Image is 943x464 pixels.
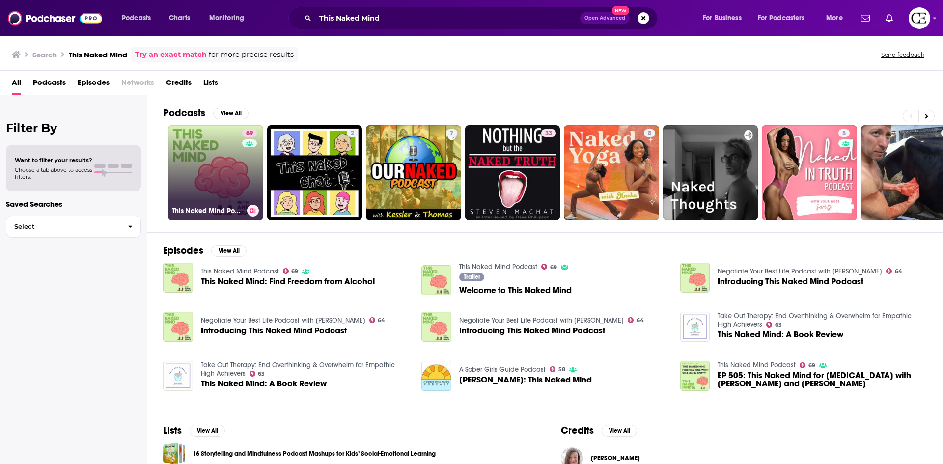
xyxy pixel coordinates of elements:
button: Open AdvancedNew [580,12,630,24]
span: Episodes [78,75,110,95]
a: Annie Grace: This Naked Mind [459,376,592,384]
button: View All [211,245,247,257]
a: 69 [541,264,557,270]
span: 64 [895,269,902,273]
h2: Episodes [163,245,203,257]
button: open menu [202,10,257,26]
a: Try an exact match [135,49,207,60]
img: Podchaser - Follow, Share and Rate Podcasts [8,9,102,27]
span: 2 [351,129,354,138]
span: 64 [378,318,385,323]
a: Introducing This Naked Mind Podcast [459,327,605,335]
a: CreditsView All [561,424,637,437]
span: Podcasts [33,75,66,95]
a: Credits [166,75,192,95]
span: 69 [246,129,253,138]
a: Take Out Therapy: End Overthinking & Overwhelm for Empathic High Achievers [718,312,912,328]
a: 69 [242,129,257,137]
h3: This Naked Mind [69,50,127,59]
a: 58 [550,366,565,372]
h2: Lists [163,424,182,437]
span: 64 [637,318,644,323]
a: Introducing This Naked Mind Podcast [201,327,347,335]
a: ListsView All [163,424,225,437]
a: Lists [203,75,218,95]
a: This Naked Mind: A Book Review [718,330,843,339]
button: open menu [115,10,164,26]
img: Welcome to This Naked Mind [421,265,451,295]
span: 63 [775,323,782,327]
a: This Naked Mind Podcast [459,263,537,271]
span: Monitoring [209,11,244,25]
a: 7 [366,125,461,220]
a: 8 [564,125,659,220]
span: 63 [258,372,265,376]
span: More [826,11,843,25]
img: Introducing This Naked Mind Podcast [163,312,193,342]
h2: Credits [561,424,594,437]
a: Negotiate Your Best Life Podcast with Rebecca Zung [201,316,365,325]
span: 33 [545,129,552,138]
a: 2 [347,129,358,137]
span: 69 [808,363,815,368]
a: This Naked Mind Podcast [718,361,796,369]
span: [PERSON_NAME]: This Naked Mind [459,376,592,384]
span: 8 [648,129,651,138]
span: 69 [291,269,298,273]
a: Annie Grace: This Naked Mind [421,361,451,391]
span: Welcome to This Naked Mind [459,286,572,295]
a: 69This Naked Mind Podcast [168,125,263,220]
img: This Naked Mind: A Book Review [163,361,193,391]
a: 64 [886,268,902,274]
a: EP 505: This Naked Mind for Nicotine with William and Scott [718,371,927,388]
div: Search podcasts, credits, & more... [298,7,667,29]
a: 16 Storytelling and Mindfulness Podcast Mashups for Kids’ Social-Emotional Learning [193,448,436,459]
p: Saved Searches [6,199,141,209]
span: For Business [703,11,742,25]
a: 8 [644,129,655,137]
span: 7 [450,129,453,138]
button: open menu [696,10,754,26]
a: Negotiate Your Best Life Podcast with Rebecca Zung [718,267,882,275]
img: User Profile [909,7,930,29]
a: 2 [267,125,362,220]
button: View All [190,425,225,437]
a: 64 [628,317,644,323]
button: Send feedback [878,51,927,59]
span: For Podcasters [758,11,805,25]
img: EP 505: This Naked Mind for Nicotine with William and Scott [680,361,710,391]
a: All [12,75,21,95]
span: Logged in as cozyearthaudio [909,7,930,29]
a: 33 [465,125,560,220]
a: This Naked Mind Podcast [201,267,279,275]
button: View All [213,108,249,119]
a: EpisodesView All [163,245,247,257]
a: This Naked Mind: A Book Review [201,380,327,388]
a: Introducing This Naked Mind Podcast [421,312,451,342]
span: for more precise results [209,49,294,60]
span: Choose a tab above to access filters. [15,166,92,180]
a: 33 [541,129,556,137]
a: Introducing This Naked Mind Podcast [718,277,863,286]
span: This Naked Mind: Find Freedom from Alcohol [201,277,375,286]
a: 64 [369,317,386,323]
h3: Search [32,50,57,59]
a: Annie Grace [591,454,640,462]
span: Networks [121,75,154,95]
span: 69 [550,265,557,270]
a: 5 [838,129,850,137]
img: Introducing This Naked Mind Podcast [680,263,710,293]
img: This Naked Mind: Find Freedom from Alcohol [163,263,193,293]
